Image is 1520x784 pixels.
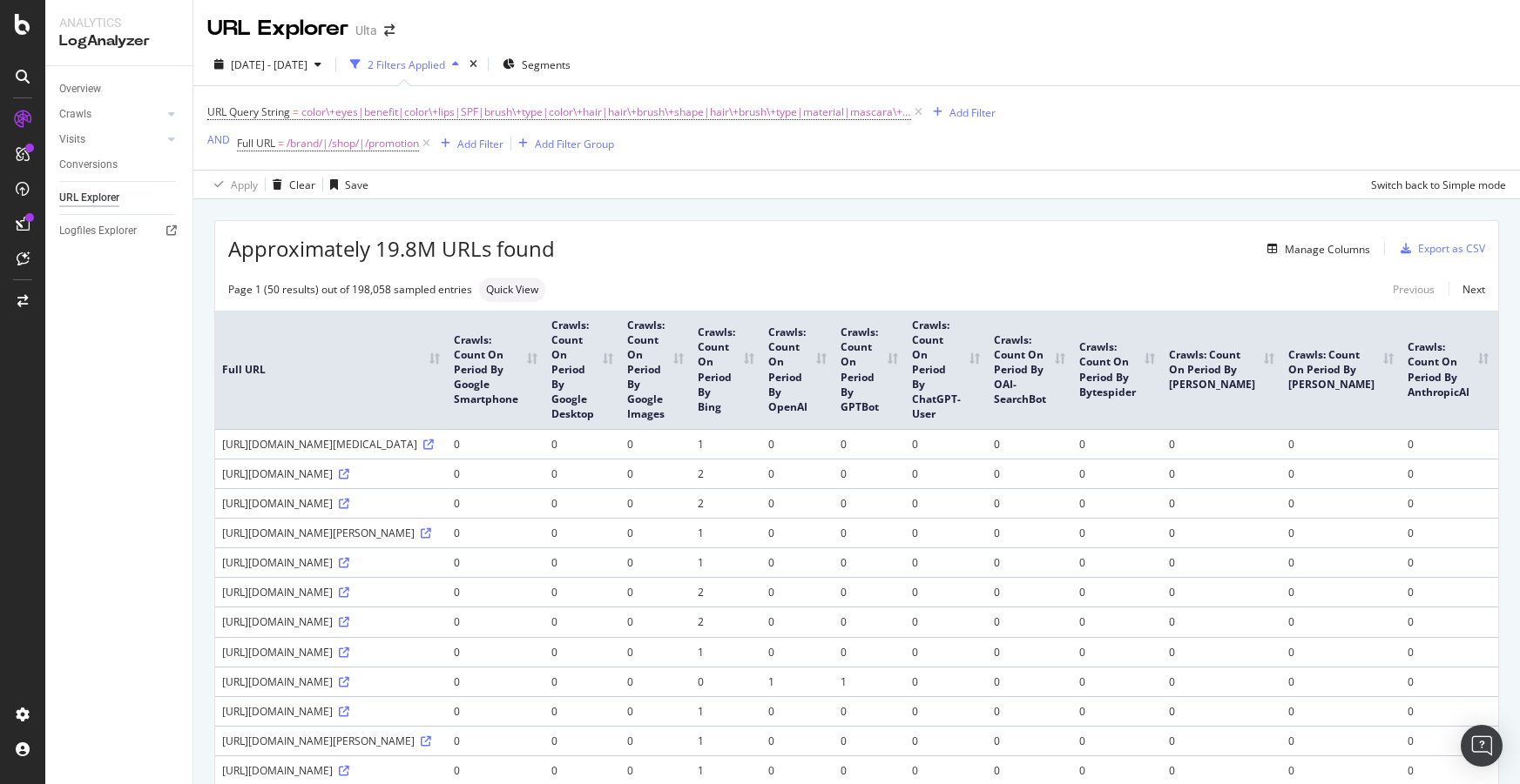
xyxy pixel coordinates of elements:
[1281,577,1401,606] td: 0
[1281,459,1401,488] td: 0
[834,577,905,606] td: 0
[620,637,691,667] td: 0
[222,466,440,481] div: [URL][DOMAIN_NAME]
[987,726,1072,755] td: 0
[222,437,440,452] div: [URL][DOMAIN_NAME][MEDICAL_DATA]
[905,459,987,488] td: 0
[905,577,987,606] td: 0
[761,726,834,755] td: 0
[266,171,315,198] button: Clear
[466,56,481,73] div: times
[479,278,545,302] div: neutral label
[1072,429,1162,459] td: 0
[486,285,538,295] span: Quick View
[691,488,761,518] td: 2
[1364,171,1506,198] button: Switch back to Simple mode
[222,555,440,570] div: [URL][DOMAIN_NAME]
[228,234,555,264] span: Approximately 19.8M URLs found
[620,429,691,459] td: 0
[1162,488,1281,518] td: 0
[987,547,1072,577] td: 0
[59,105,163,124] a: Crawls
[544,518,620,547] td: 0
[1072,726,1162,755] td: 0
[447,696,544,726] td: 0
[207,50,328,78] button: [DATE] - [DATE]
[987,311,1072,429] th: Crawls: Count On Period By OAI-SearchBot: activate to sort column ascending
[905,488,987,518] td: 0
[59,156,180,174] a: Conversions
[834,429,905,459] td: 0
[343,50,466,78] button: 2 Filters Applied
[1260,238,1370,259] button: Manage Columns
[834,637,905,667] td: 0
[231,178,258,192] div: Apply
[59,189,180,207] a: URL Explorer
[905,547,987,577] td: 0
[1281,667,1401,696] td: 0
[1072,459,1162,488] td: 0
[1281,637,1401,667] td: 0
[323,171,368,198] button: Save
[987,518,1072,547] td: 0
[1418,241,1485,256] div: Export as CSV
[1371,178,1506,192] div: Switch back to Simple mode
[287,131,419,156] span: /brand/|/shop/|/promotion
[222,614,440,629] div: [URL][DOMAIN_NAME]
[434,133,503,154] button: Add Filter
[761,696,834,726] td: 0
[1072,637,1162,667] td: 0
[447,547,544,577] td: 0
[544,577,620,606] td: 0
[620,488,691,518] td: 0
[987,637,1072,667] td: 0
[620,726,691,755] td: 0
[345,178,368,192] div: Save
[1072,606,1162,636] td: 0
[544,311,620,429] th: Crawls: Count On Period By Google Desktop: activate to sort column ascending
[1285,242,1370,257] div: Manage Columns
[1281,429,1401,459] td: 0
[59,80,180,98] a: Overview
[1162,667,1281,696] td: 0
[905,606,987,636] td: 0
[1162,577,1281,606] td: 0
[1394,235,1485,263] button: Export as CSV
[620,577,691,606] td: 0
[207,132,230,147] div: AND
[447,726,544,755] td: 0
[447,637,544,667] td: 0
[761,667,834,696] td: 1
[987,577,1072,606] td: 0
[691,547,761,577] td: 1
[544,696,620,726] td: 0
[222,763,440,778] div: [URL][DOMAIN_NAME]
[691,577,761,606] td: 2
[834,726,905,755] td: 0
[59,222,180,240] a: Logfiles Explorer
[1281,488,1401,518] td: 0
[222,645,440,660] div: [URL][DOMAIN_NAME]
[1281,726,1401,755] td: 0
[447,488,544,518] td: 0
[544,637,620,667] td: 0
[834,311,905,429] th: Crawls: Count On Period By GPTBot: activate to sort column ascending
[535,137,614,151] div: Add Filter Group
[834,488,905,518] td: 0
[1401,547,1496,577] td: 0
[1162,459,1281,488] td: 0
[59,156,118,174] div: Conversions
[905,726,987,755] td: 0
[1401,311,1496,429] th: Crawls: Count On Period By AnthropicAI: activate to sort column ascending
[1162,696,1281,726] td: 0
[289,178,315,192] div: Clear
[905,311,987,429] th: Crawls: Count On Period By ChatGPT-User: activate to sort column ascending
[59,105,91,124] div: Crawls
[544,547,620,577] td: 0
[59,189,119,207] div: URL Explorer
[447,577,544,606] td: 0
[228,282,472,297] div: Page 1 (50 results) out of 198,058 sampled entries
[761,518,834,547] td: 0
[222,734,440,748] div: [URL][DOMAIN_NAME][PERSON_NAME]
[544,667,620,696] td: 0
